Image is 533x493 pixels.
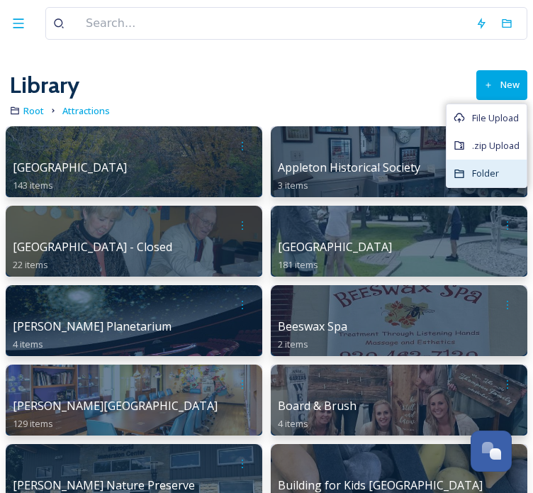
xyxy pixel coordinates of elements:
[13,320,172,350] a: [PERSON_NAME] Planetarium4 items
[278,179,308,192] span: 3 items
[13,477,195,493] span: [PERSON_NAME] Nature Preserve
[278,338,308,350] span: 2 items
[278,477,483,493] span: Building for Kids [GEOGRAPHIC_DATA]
[13,399,218,430] a: [PERSON_NAME][GEOGRAPHIC_DATA]129 items
[278,160,420,175] span: Appleton Historical Society
[471,431,512,472] button: Open Chat
[13,258,48,271] span: 22 items
[13,417,53,430] span: 129 items
[10,68,79,102] a: Library
[278,320,347,350] a: Beeswax Spa2 items
[278,258,318,271] span: 181 items
[13,240,172,271] a: [GEOGRAPHIC_DATA] - Closed22 items
[23,104,44,117] span: Root
[278,240,392,271] a: [GEOGRAPHIC_DATA]181 items
[278,161,420,192] a: Appleton Historical Society3 items
[278,399,357,430] a: Board & Brush4 items
[13,239,172,255] span: [GEOGRAPHIC_DATA] - Closed
[13,398,218,414] span: [PERSON_NAME][GEOGRAPHIC_DATA]
[278,239,392,255] span: [GEOGRAPHIC_DATA]
[23,102,44,119] a: Root
[13,161,127,192] a: [GEOGRAPHIC_DATA]143 items
[472,111,519,125] span: File Upload
[62,102,110,119] a: Attractions
[476,70,527,99] button: New
[13,338,43,350] span: 4 items
[278,398,357,414] span: Board & Brush
[79,8,469,39] input: Search...
[472,139,520,153] span: .zip Upload
[278,318,347,334] span: Beeswax Spa
[13,160,127,175] span: [GEOGRAPHIC_DATA]
[13,179,53,192] span: 143 items
[13,318,172,334] span: [PERSON_NAME] Planetarium
[62,104,110,117] span: Attractions
[278,417,308,430] span: 4 items
[472,167,499,180] span: Folder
